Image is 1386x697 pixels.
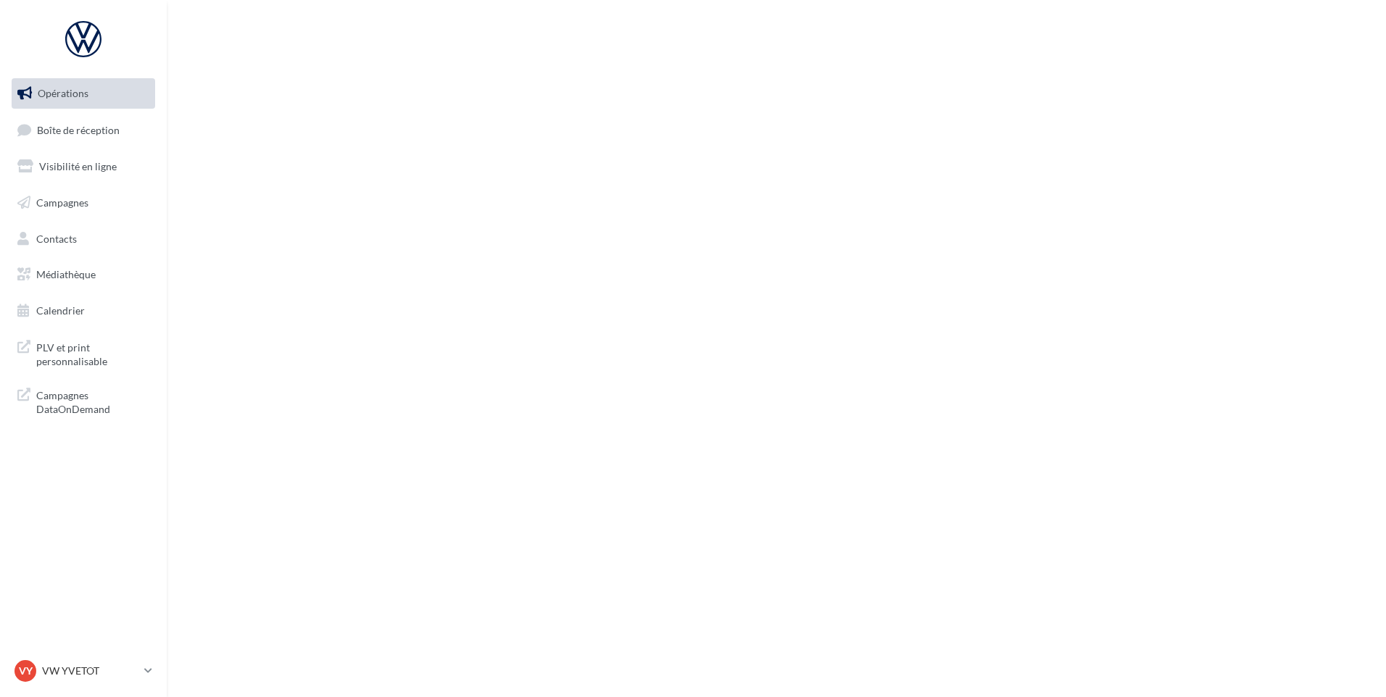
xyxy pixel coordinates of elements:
a: Calendrier [9,296,158,326]
a: Contacts [9,224,158,254]
span: PLV et print personnalisable [36,338,149,369]
a: PLV et print personnalisable [9,332,158,375]
span: Médiathèque [36,268,96,280]
span: Opérations [38,87,88,99]
a: Visibilité en ligne [9,151,158,182]
p: VW YVETOT [42,664,138,678]
a: Médiathèque [9,259,158,290]
a: Opérations [9,78,158,109]
span: Campagnes [36,196,88,209]
span: Boîte de réception [37,123,120,135]
a: VY VW YVETOT [12,657,155,685]
a: Boîte de réception [9,114,158,146]
span: Contacts [36,232,77,244]
a: Campagnes DataOnDemand [9,380,158,422]
span: Campagnes DataOnDemand [36,385,149,417]
span: VY [19,664,33,678]
span: Visibilité en ligne [39,160,117,172]
span: Calendrier [36,304,85,317]
a: Campagnes [9,188,158,218]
